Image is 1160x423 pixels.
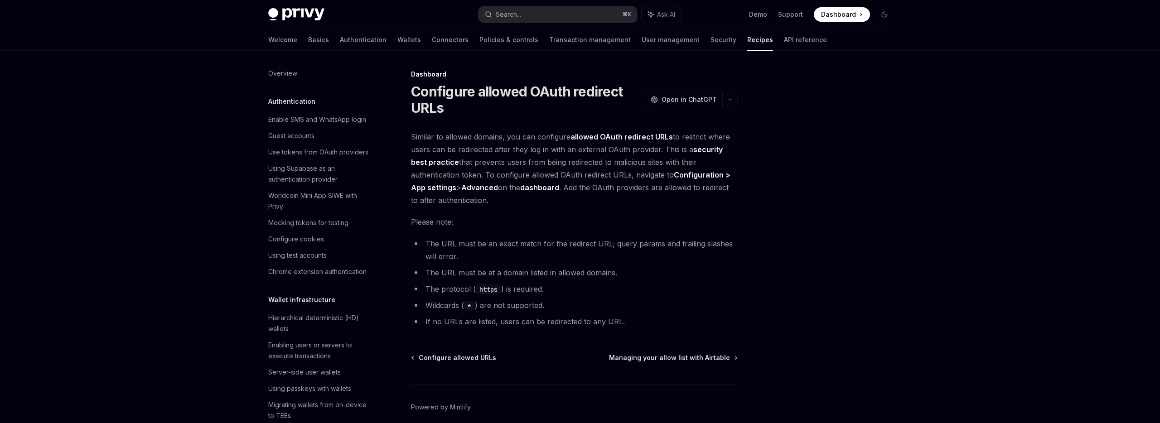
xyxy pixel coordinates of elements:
[411,403,471,412] a: Powered by Mintlify
[642,29,700,51] a: User management
[778,10,803,19] a: Support
[261,128,377,144] a: Guest accounts
[821,10,856,19] span: Dashboard
[411,299,738,312] li: Wildcards ( ) are not supported.
[268,312,372,334] div: Hierarchical deterministic (HD) wallets
[268,340,372,361] div: Enabling users or servers to execute transactions
[268,399,372,421] div: Migrating wallets from on-device to TEEs
[411,83,641,116] h1: Configure allowed OAuth redirect URLs
[268,234,324,245] div: Configure cookies
[268,96,315,107] h5: Authentication
[268,68,297,79] div: Overview
[268,29,297,51] a: Welcome
[261,264,377,280] a: Chrome extension authentication
[609,353,730,362] span: Managing your allow list with Airtable
[268,266,367,277] div: Chrome extension authentication
[645,92,722,107] button: Open in ChatGPT
[261,215,377,231] a: Mocking tokens for testing
[261,111,377,128] a: Enable SMS and WhatsApp login
[411,70,738,79] div: Dashboard
[478,6,637,23] button: Search...⌘K
[268,367,341,378] div: Server-side user wallets
[520,183,559,192] a: dashboard
[609,353,737,362] a: Managing your allow list with Airtable
[479,29,538,51] a: Policies & controls
[261,364,377,380] a: Server-side user wallets
[710,29,736,51] a: Security
[411,315,738,328] li: If no URLs are listed, users can be redirected to any URL.
[622,11,632,18] span: ⌘ K
[411,283,738,295] li: The protocol ( ) is required.
[268,383,351,394] div: Using passkeys with wallets
[268,114,366,125] div: Enable SMS and WhatsApp login
[549,29,631,51] a: Transaction management
[419,353,496,362] span: Configure allowed URLs
[662,95,717,104] span: Open in ChatGPT
[261,231,377,247] a: Configure cookies
[496,9,521,20] div: Search...
[261,310,377,337] a: Hierarchical deterministic (HD) wallets
[268,163,372,185] div: Using Supabase as an authentication provider
[749,10,767,19] a: Demo
[814,7,870,22] a: Dashboard
[747,29,773,51] a: Recipes
[261,247,377,264] a: Using test accounts
[412,353,496,362] a: Configure allowed URLs
[268,217,348,228] div: Mocking tokens for testing
[461,183,498,192] strong: Advanced
[570,132,673,141] strong: allowed OAuth redirect URLs
[411,216,738,228] span: Please note:
[261,65,377,82] a: Overview
[268,147,368,158] div: Use tokens from OAuth providers
[268,190,372,212] div: Worldcoin Mini App SIWE with Privy
[261,160,377,187] a: Using Supabase as an authentication provider
[261,187,377,215] a: Worldcoin Mini App SIWE with Privy
[268,130,314,141] div: Guest accounts
[784,29,827,51] a: API reference
[397,29,421,51] a: Wallets
[308,29,329,51] a: Basics
[261,337,377,364] a: Enabling users or servers to execute transactions
[411,237,738,263] li: The URL must be an exact match for the redirect URL; query params and trailing slashes will error.
[657,10,675,19] span: Ask AI
[340,29,387,51] a: Authentication
[476,284,501,294] code: https
[432,29,469,51] a: Connectors
[261,380,377,397] a: Using passkeys with wallets
[268,250,327,261] div: Using test accounts
[642,6,681,23] button: Ask AI
[268,8,324,21] img: dark logo
[411,130,738,207] span: Similar to allowed domains, you can configure to restrict where users can be redirected after the...
[268,294,335,305] h5: Wallet infrastructure
[411,266,738,279] li: The URL must be at a domain listed in allowed domains.
[877,7,892,22] button: Toggle dark mode
[261,144,377,160] a: Use tokens from OAuth providers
